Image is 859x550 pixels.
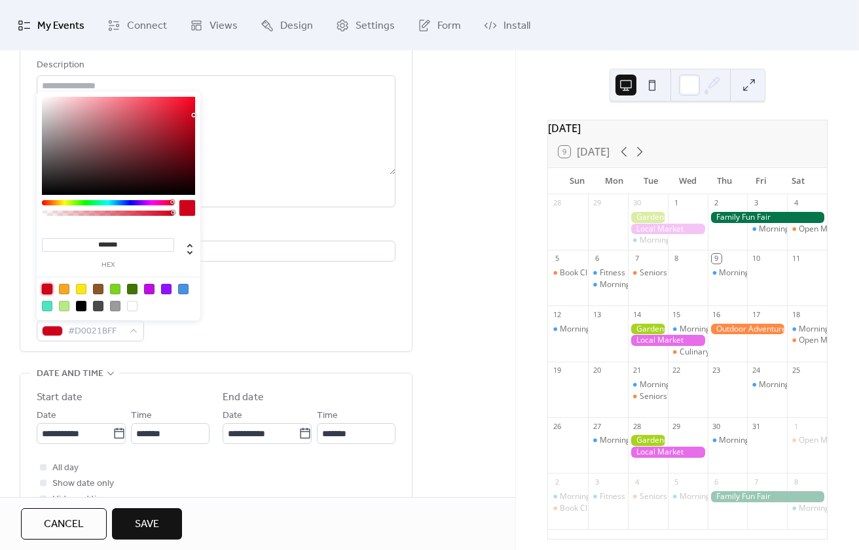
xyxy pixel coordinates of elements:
div: Book Club Gathering [560,503,635,514]
div: Seniors' Social Tea [640,267,708,279]
div: 16 [712,309,722,319]
div: 3 [592,477,602,487]
div: 30 [712,421,722,431]
div: Mon [595,168,632,194]
div: #000000 [76,301,86,311]
div: #417505 [127,284,137,294]
div: 27 [592,421,602,431]
a: Settings [326,5,405,45]
span: Design [280,16,313,36]
div: 1 [791,421,801,431]
div: 29 [672,421,682,431]
div: Outdoor Adventure Day [708,324,788,335]
div: Local Market [628,335,708,346]
div: Morning Yoga Bliss [560,324,630,335]
div: Gardening Workshop [628,324,668,335]
div: Family Fun Fair [708,491,827,502]
div: 24 [751,366,761,375]
div: #FFFFFF [127,301,137,311]
div: Seniors' Social Tea [640,391,708,402]
div: 4 [791,198,801,208]
div: Fitness Bootcamp [600,267,665,279]
div: Culinary Cooking Class [668,347,708,358]
div: Morning Yoga Bliss [759,224,829,235]
div: Seniors' Social Tea [628,491,668,502]
a: Connect [98,5,177,45]
div: Sun [558,168,595,194]
div: 12 [552,309,562,319]
div: #9013FE [161,284,172,294]
span: Connect [127,16,167,36]
div: Book Club Gathering [548,503,588,514]
div: Morning Yoga Bliss [628,235,668,246]
div: #4A4A4A [93,301,103,311]
span: Time [131,408,152,424]
div: Morning Yoga Bliss [719,267,789,279]
div: Fitness Bootcamp [600,491,665,502]
div: 25 [791,366,801,375]
span: Views [210,16,238,36]
div: 26 [552,421,562,431]
div: 23 [712,366,722,375]
div: 1 [672,198,682,208]
div: 18 [791,309,801,319]
button: Cancel [21,508,107,540]
div: #50E3C2 [42,301,52,311]
div: Fitness Bootcamp [588,267,628,279]
div: Morning Yoga Bliss [628,379,668,390]
span: Date and time [37,366,103,382]
div: Gardening Workshop [628,435,668,446]
div: 31 [751,421,761,431]
div: Morning Yoga Bliss [588,435,628,446]
div: 9 [712,254,722,264]
div: Morning Yoga Bliss [759,379,829,390]
div: 21 [632,366,642,375]
div: Morning Yoga Bliss [680,324,750,335]
div: #D0021B [42,284,52,294]
div: Morning Yoga Bliss [747,379,787,390]
div: Morning Yoga Bliss [548,491,588,502]
div: 20 [592,366,602,375]
div: Fri [742,168,779,194]
div: 29 [592,198,602,208]
div: Seniors' Social Tea [640,491,708,502]
div: Open Mic Night [787,435,827,446]
div: 15 [672,309,682,319]
div: 6 [592,254,602,264]
div: Family Fun Fair [708,212,827,223]
span: Save [135,517,159,532]
div: 14 [632,309,642,319]
a: Views [180,5,247,45]
span: Date [37,408,56,424]
div: Morning Yoga Bliss [560,491,630,502]
div: Morning Yoga Bliss [600,279,670,290]
div: 5 [552,254,562,264]
div: Seniors' Social Tea [628,267,668,279]
div: Wed [669,168,706,194]
div: Fitness Bootcamp [588,491,628,502]
div: 2 [552,477,562,487]
div: Open Mic Night [799,335,855,346]
span: Install [503,16,530,36]
div: Morning Yoga Bliss [548,324,588,335]
span: Form [437,16,461,36]
div: Gardening Workshop [628,212,668,223]
div: Morning Yoga Bliss [668,324,708,335]
div: #9B9B9B [110,301,120,311]
div: 17 [751,309,761,319]
div: #4A90E2 [178,284,189,294]
div: 28 [552,198,562,208]
div: Book Club Gathering [548,267,588,279]
div: Morning Yoga Bliss [708,435,748,446]
a: Form [408,5,471,45]
div: #7ED321 [110,284,120,294]
div: Morning Yoga Bliss [640,379,710,390]
div: 30 [632,198,642,208]
div: 2 [712,198,722,208]
span: Time [317,408,338,424]
div: Morning Yoga Bliss [668,491,708,502]
span: Cancel [44,517,84,532]
span: Show date only [52,476,114,492]
div: #F8E71C [76,284,86,294]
